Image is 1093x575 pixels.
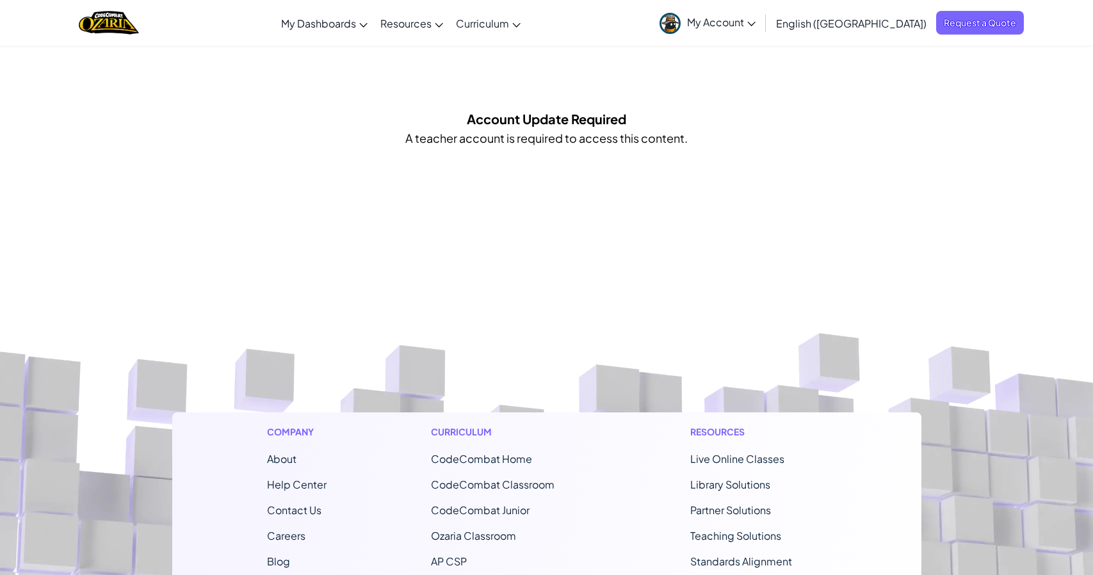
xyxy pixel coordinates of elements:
span: Contact Us [267,503,321,517]
a: My Account [653,3,762,43]
a: Ozaria Classroom [431,529,516,542]
span: My Dashboards [281,17,356,30]
a: Request a Quote [936,11,1024,35]
a: Standards Alignment [690,555,792,568]
a: Live Online Classes [690,452,784,466]
a: AP CSP [431,555,467,568]
h1: Company [267,425,327,439]
img: Home [79,10,138,36]
a: Help Center [267,478,327,491]
span: Curriculum [456,17,509,30]
h1: Resources [690,425,827,439]
a: CodeCombat Junior [431,503,530,517]
span: CodeCombat Home [431,452,532,466]
p: A teacher account is required to access this content. [405,129,688,147]
a: Blog [267,555,290,568]
a: Teaching Solutions [690,529,781,542]
a: Curriculum [449,6,527,40]
a: Careers [267,529,305,542]
a: About [267,452,296,466]
img: avatar [660,13,681,34]
h5: Account Update Required [467,109,626,129]
h1: Curriculum [431,425,586,439]
a: Library Solutions [690,478,770,491]
span: Resources [380,17,432,30]
span: English ([GEOGRAPHIC_DATA]) [776,17,927,30]
span: My Account [687,15,756,29]
a: English ([GEOGRAPHIC_DATA]) [770,6,933,40]
a: CodeCombat Classroom [431,478,555,491]
a: Ozaria by CodeCombat logo [79,10,138,36]
a: My Dashboards [275,6,374,40]
a: Partner Solutions [690,503,771,517]
a: Resources [374,6,449,40]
